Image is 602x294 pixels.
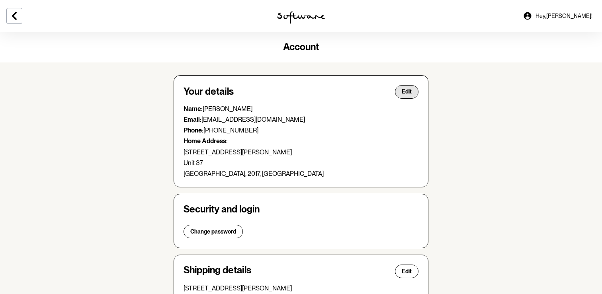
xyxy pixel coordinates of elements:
[184,86,234,97] h4: Your details
[184,127,203,134] strong: Phone:
[402,88,412,95] span: Edit
[184,105,203,113] strong: Name:
[518,6,597,25] a: Hey,[PERSON_NAME]!
[184,170,418,177] p: [GEOGRAPHIC_DATA], 2017, [GEOGRAPHIC_DATA]
[184,225,243,238] button: Change password
[184,204,418,215] h4: Security and login
[283,41,319,53] span: Account
[184,265,251,278] h4: Shipping details
[190,228,236,235] span: Change password
[184,148,418,156] p: [STREET_ADDRESS][PERSON_NAME]
[184,116,201,123] strong: Email:
[395,265,418,278] button: Edit
[277,11,325,24] img: software logo
[184,127,418,134] p: [PHONE_NUMBER]
[395,85,418,99] button: Edit
[402,268,412,275] span: Edit
[536,13,592,19] span: Hey, [PERSON_NAME] !
[184,159,418,167] p: Unit 37
[184,105,418,113] p: [PERSON_NAME]
[184,137,228,145] strong: Home Address:
[184,284,418,292] p: [STREET_ADDRESS][PERSON_NAME]
[184,116,418,123] p: [EMAIL_ADDRESS][DOMAIN_NAME]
